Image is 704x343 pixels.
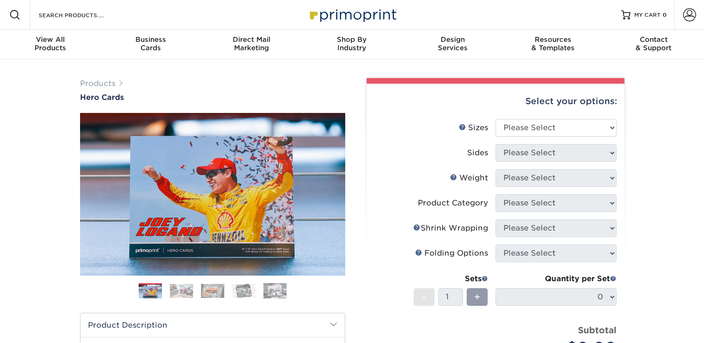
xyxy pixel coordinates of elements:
[201,35,302,44] span: Direct Mail
[302,30,402,59] a: Shop ByIndustry
[306,5,399,25] img: Primoprint
[503,35,603,52] div: & Templates
[170,284,193,298] img: Hero Cards 02
[101,35,201,44] span: Business
[414,273,488,284] div: Sets
[80,313,345,337] h2: Product Description
[418,198,488,209] div: Product Category
[467,147,488,158] div: Sides
[232,284,255,298] img: Hero Cards 04
[302,35,402,44] span: Shop By
[415,248,488,259] div: Folding Options
[201,30,302,59] a: Direct MailMarketing
[101,30,201,59] a: BusinessCards
[503,35,603,44] span: Resources
[663,12,667,18] span: 0
[201,35,302,52] div: Marketing
[101,35,201,52] div: Cards
[496,273,617,284] div: Quantity per Set
[402,35,503,52] div: Services
[474,290,480,304] span: +
[459,122,488,133] div: Sizes
[422,290,426,304] span: -
[603,35,704,52] div: & Support
[263,283,287,299] img: Hero Cards 05
[603,30,704,59] a: Contact& Support
[578,325,617,335] strong: Subtotal
[80,111,345,277] img: Hero Cards 01
[80,93,345,102] a: Hero Cards
[201,284,224,298] img: Hero Cards 03
[139,284,162,299] img: Hero Cards 01
[80,79,115,88] a: Products
[503,30,603,59] a: Resources& Templates
[402,35,503,44] span: Design
[374,84,617,119] div: Select your options:
[38,9,128,20] input: SEARCH PRODUCTS.....
[302,35,402,52] div: Industry
[413,223,488,234] div: Shrink Wrapping
[450,172,488,184] div: Weight
[634,11,661,19] span: MY CART
[603,35,704,44] span: Contact
[402,30,503,59] a: DesignServices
